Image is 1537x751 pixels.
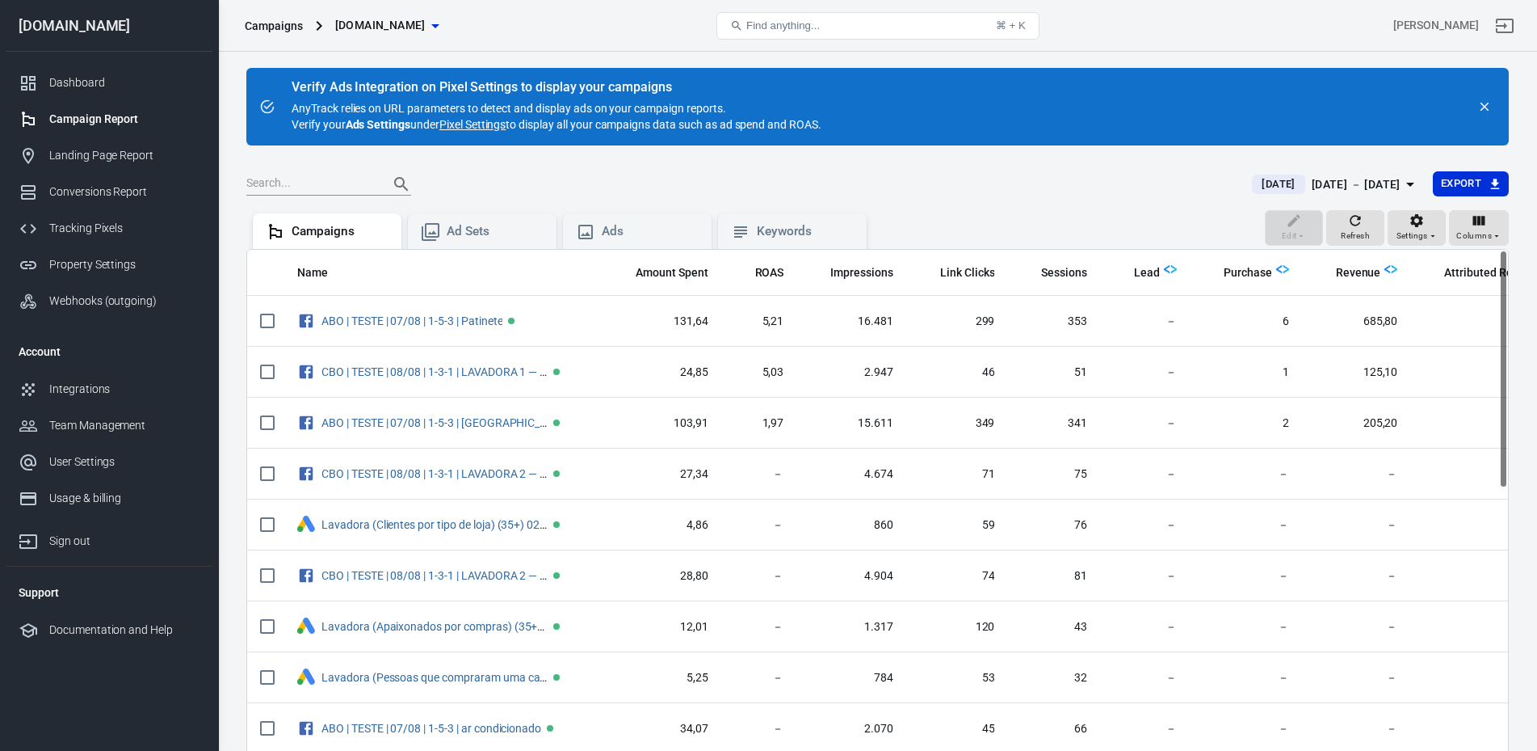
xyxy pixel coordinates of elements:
a: Property Settings [6,247,212,283]
div: [DOMAIN_NAME] [6,19,212,33]
span: － [1113,721,1177,737]
span: 4.674 [809,466,893,483]
span: 51 [1020,365,1087,381]
span: Revenue [1336,265,1381,281]
button: [DATE][DATE] － [DATE] [1239,171,1432,198]
span: The total return on ad spend [755,263,784,282]
span: Amount Spent [636,265,708,281]
button: close [1473,95,1496,118]
span: － [1423,365,1537,381]
span: CBO | TESTE | 08/08 | 1-3-1 | LAVADORA 1 — COMPRAS/COMPRADORES ENVOLVIDOS [321,366,550,378]
a: Team Management [6,407,212,444]
span: 341 [1020,416,1087,432]
span: － [734,466,784,483]
span: － [1203,721,1289,737]
button: Settings [1388,210,1446,246]
span: － [734,568,784,584]
a: CBO | TESTE | 08/08 | 1-3-1 | LAVADORA 2 — ABERTO [321,467,582,480]
button: Columns [1449,210,1509,246]
span: Lavadora (Apaixonados por compras) (35+) 02/08 #3 [321,621,550,632]
span: 353 [1020,314,1087,330]
span: 5,25 [615,670,708,686]
div: [DATE] － [DATE] [1312,175,1401,195]
span: － [1315,619,1398,635]
span: 299 [919,314,995,330]
div: Google Ads [297,669,315,687]
svg: Facebook Ads [297,413,315,432]
div: ⌘ + K [996,19,1026,32]
span: － [1203,466,1289,483]
span: 32 [1020,670,1087,686]
svg: Facebook Ads [297,311,315,331]
span: 103,91 [615,416,708,432]
span: 43 [1020,619,1087,635]
a: Lavadora (Clientes por tipo de loja) (35+) 02/08 [321,518,557,531]
div: Dashboard [49,74,199,91]
span: casatech-es.com [335,15,426,36]
span: － [1423,466,1537,483]
span: 1 [1203,365,1289,381]
svg: Facebook Ads [297,464,315,483]
span: The total conversions attributed according to your ad network (Facebook, Google, etc.) [1423,263,1537,282]
div: Property Settings [49,256,199,273]
span: － [1315,466,1398,483]
span: － [1113,466,1177,483]
span: － [1113,670,1177,686]
span: Attributed Results [1444,265,1537,281]
div: Team Management [49,417,199,434]
span: Active [553,572,560,579]
svg: Facebook Ads [297,566,315,585]
span: 46 [919,365,995,381]
span: 81 [1020,568,1087,584]
span: － [1203,517,1289,534]
img: Logo [1384,263,1397,276]
li: Support [6,573,212,612]
div: Integrations [49,381,199,398]
span: Lavadora (Clientes por tipo de loja) (35+) 02/08 [321,519,550,530]
span: Active [553,521,560,528]
span: － [1113,365,1177,381]
a: Usage & billing [6,480,212,517]
span: 2.947 [809,365,893,381]
span: ROAS [755,265,784,281]
input: Search... [246,174,376,195]
a: ABO | TESTE | 07/08 | 1-5-3 | Patinete [321,314,502,327]
button: Export [1433,171,1509,196]
span: 59 [919,517,995,534]
strong: Ads Settings [346,118,411,131]
span: － [1423,517,1537,534]
div: Usage & billing [49,490,199,507]
div: Keywords [757,223,854,240]
span: Lead [1134,265,1160,281]
button: Refresh [1326,210,1384,246]
span: － [1203,670,1289,686]
span: The total return on ad spend [734,263,784,282]
span: [DATE] [1255,176,1301,192]
span: The estimated total amount of money you've spent on your campaign, ad set or ad during its schedule. [615,263,708,282]
div: Campaigns [292,223,388,240]
div: Account id: VW6wEJAx [1393,17,1479,34]
span: CBO | TESTE | 08/08 | 1-3-1 | LAVADORA 2 — COMPRAS/COMPRADORES ENVOLVIDOS [321,570,550,581]
svg: Facebook Ads [297,719,315,738]
a: Dashboard [6,65,212,101]
span: － [734,517,784,534]
a: Pixel Settings [439,116,506,133]
span: Impressions [830,265,893,281]
span: － [1113,416,1177,432]
span: The number of times your ads were on screen. [809,263,893,282]
a: Lavadora (Apaixonados por compras) (35+) 02/08 #3 [321,620,590,633]
a: Lavadora (Pessoas que compraram uma casa recentemente) (35+) 02/08 #2 [321,671,705,684]
span: 75 [1020,466,1087,483]
span: CBO | TESTE | 08/08 | 1-3-1 | LAVADORA 2 — ABERTO [321,468,550,479]
img: Logo [1276,263,1289,276]
span: 685,80 [1315,314,1398,330]
span: The number of clicks on links within the ad that led to advertiser-specified destinations [919,263,995,282]
span: Settings [1396,229,1428,243]
span: 16.481 [809,314,893,330]
span: － [734,721,784,737]
span: － [1315,721,1398,737]
span: Active [553,623,560,630]
div: Documentation and Help [49,622,199,639]
li: Account [6,332,212,371]
span: Active [553,470,560,477]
